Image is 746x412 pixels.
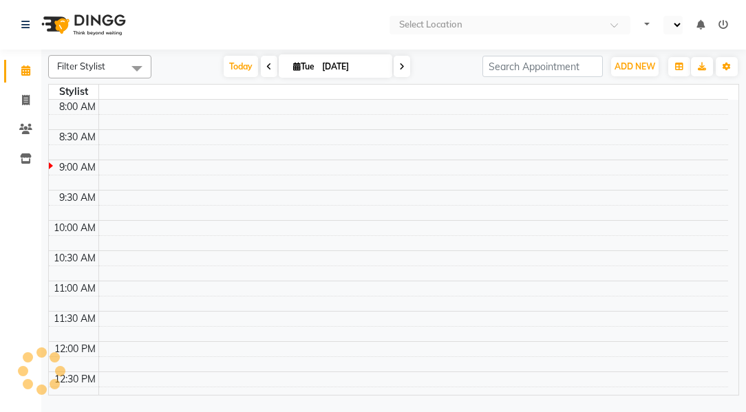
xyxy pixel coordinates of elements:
div: 11:00 AM [51,281,98,296]
div: 9:30 AM [56,191,98,205]
button: ADD NEW [611,57,659,76]
img: logo [35,6,129,44]
span: ADD NEW [615,61,655,72]
input: 2025-09-02 [318,56,387,77]
span: Tue [290,61,318,72]
span: Today [224,56,258,77]
div: 12:00 PM [52,342,98,356]
div: Stylist [49,85,98,99]
div: 11:30 AM [51,312,98,326]
div: 12:30 PM [52,372,98,387]
input: Search Appointment [482,56,603,77]
div: 8:30 AM [56,130,98,144]
div: 10:30 AM [51,251,98,265]
span: Filter Stylist [57,61,105,72]
div: 9:00 AM [56,160,98,175]
div: Select Location [399,18,462,32]
div: 10:00 AM [51,221,98,235]
div: 8:00 AM [56,100,98,114]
